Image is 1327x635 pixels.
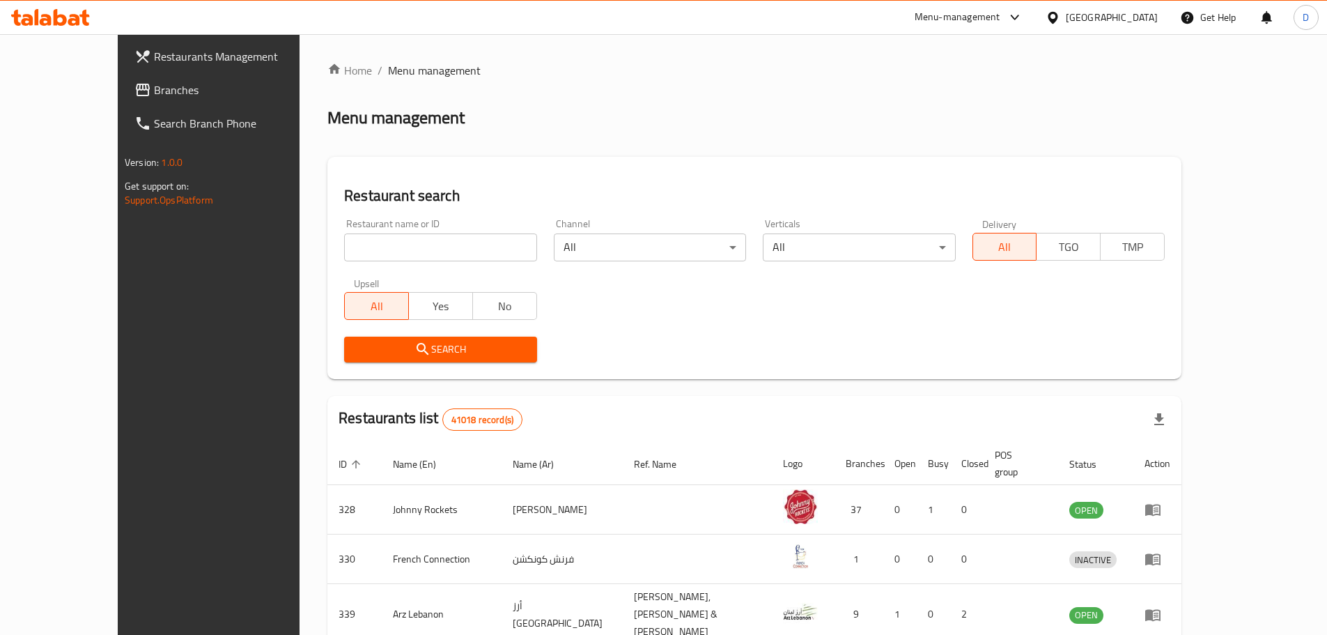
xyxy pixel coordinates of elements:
button: TGO [1036,233,1101,261]
span: Restaurants Management [154,48,328,65]
a: Search Branch Phone [123,107,339,140]
span: 41018 record(s) [443,413,522,427]
a: Home [327,62,372,79]
img: Arz Lebanon [783,595,818,629]
span: Branches [154,82,328,98]
td: 330 [327,535,382,584]
div: Menu-management [915,9,1000,26]
th: Branches [835,443,883,485]
div: Menu [1144,501,1170,518]
span: Search [355,341,525,358]
button: TMP [1100,233,1165,261]
span: All [350,296,403,316]
span: OPEN [1069,607,1103,623]
img: French Connection [783,539,818,574]
td: 0 [917,535,950,584]
div: OPEN [1069,502,1103,519]
th: Logo [772,443,835,485]
td: 1 [917,485,950,535]
div: Export file [1142,403,1176,436]
td: 0 [883,485,917,535]
span: Menu management [388,62,481,79]
span: Yes [414,296,467,316]
div: All [763,234,955,261]
div: All [554,234,746,261]
span: Search Branch Phone [154,115,328,132]
button: Search [344,337,536,362]
span: All [979,237,1032,257]
span: No [479,296,531,316]
td: 0 [883,535,917,584]
td: 0 [950,535,984,584]
span: INACTIVE [1069,552,1117,568]
th: Open [883,443,917,485]
a: Support.OpsPlatform [125,191,213,209]
span: Name (Ar) [513,456,572,473]
td: French Connection [382,535,502,584]
span: Version: [125,153,159,171]
span: ID [339,456,365,473]
th: Closed [950,443,984,485]
td: 37 [835,485,883,535]
h2: Restaurant search [344,185,1165,206]
button: All [972,233,1037,261]
div: Total records count [442,408,522,431]
label: Delivery [982,219,1017,229]
div: Menu [1144,551,1170,567]
button: No [472,292,537,320]
nav: breadcrumb [327,62,1181,79]
th: Busy [917,443,950,485]
h2: Restaurants list [339,408,522,431]
span: Get support on: [125,177,189,195]
td: 0 [950,485,984,535]
a: Branches [123,73,339,107]
span: D [1303,10,1309,25]
input: Search for restaurant name or ID.. [344,234,536,261]
div: Menu [1144,606,1170,623]
div: [GEOGRAPHIC_DATA] [1066,10,1158,25]
span: Status [1069,456,1115,473]
span: POS group [995,447,1041,480]
li: / [378,62,382,79]
span: 1.0.0 [161,153,183,171]
td: فرنش كونكشن [502,535,623,584]
a: Restaurants Management [123,40,339,73]
td: [PERSON_NAME] [502,485,623,535]
div: INACTIVE [1069,551,1117,568]
span: Ref. Name [634,456,694,473]
td: 328 [327,485,382,535]
button: All [344,292,409,320]
button: Yes [408,292,473,320]
h2: Menu management [327,107,465,129]
span: OPEN [1069,503,1103,519]
span: TMP [1106,237,1159,257]
th: Action [1133,443,1181,485]
span: TGO [1042,237,1095,257]
td: Johnny Rockets [382,485,502,535]
img: Johnny Rockets [783,489,818,524]
span: Name (En) [393,456,454,473]
td: 1 [835,535,883,584]
label: Upsell [354,278,380,288]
